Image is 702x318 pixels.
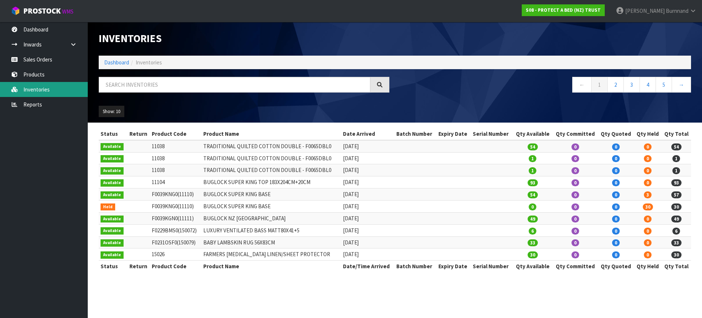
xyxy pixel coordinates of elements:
[395,261,437,272] th: Batch Number
[341,236,395,248] td: [DATE]
[612,216,620,222] span: 0
[526,7,601,13] strong: S08 - PROTECT A BED (NZ) TRUST
[201,248,341,261] td: FARMERS [MEDICAL_DATA] LINEN/SHEET PROTECTOR
[612,143,620,150] span: 0
[341,164,395,176] td: [DATE]
[528,191,538,198] span: 54
[661,261,691,272] th: Qty Total
[513,128,552,140] th: Qty Available
[528,239,538,246] span: 33
[150,140,201,152] td: 11038
[623,77,640,93] a: 3
[529,203,536,210] span: 0
[201,261,341,272] th: Product Name
[661,128,691,140] th: Qty Total
[612,167,620,174] span: 0
[671,203,682,210] span: 30
[612,251,620,258] span: 0
[612,179,620,186] span: 0
[598,261,634,272] th: Qty Quoted
[656,77,672,93] a: 5
[104,59,129,66] a: Dashboard
[201,164,341,176] td: TRADITIONAL QUILTED COTTON DOUBLE - F0065DBL0
[101,251,124,259] span: Available
[644,179,652,186] span: 0
[571,228,579,235] span: 0
[341,201,395,213] td: [DATE]
[529,228,536,235] span: 6
[178,203,194,210] span: (11110)
[201,152,341,164] td: TRADITIONAL QUILTED COTTON DOUBLE - F0065DBL0
[101,216,124,223] span: Available
[571,167,579,174] span: 0
[101,239,124,247] span: Available
[437,128,471,140] th: Expiry Date
[671,239,682,246] span: 33
[671,251,682,258] span: 30
[552,128,598,140] th: Qty Committed
[528,251,538,258] span: 30
[598,128,634,140] th: Qty Quoted
[178,227,197,234] span: (150072)
[127,128,150,140] th: Return
[201,212,341,224] td: BUGLOCK NZ [GEOGRAPHIC_DATA]
[672,167,680,174] span: 1
[644,143,652,150] span: 0
[671,216,682,222] span: 49
[644,155,652,162] span: 0
[672,228,680,235] span: 6
[341,224,395,236] td: [DATE]
[400,77,691,95] nav: Page navigation
[341,188,395,201] td: [DATE]
[634,261,661,272] th: Qty Held
[571,155,579,162] span: 0
[62,8,73,15] small: WMS
[671,191,682,198] span: 57
[101,155,124,162] span: Available
[23,6,61,16] span: ProStock
[341,140,395,152] td: [DATE]
[471,128,513,140] th: Serial Number
[528,143,538,150] span: 54
[178,215,194,222] span: (11111)
[625,7,665,14] span: [PERSON_NAME]
[201,140,341,152] td: TRADITIONAL QUILTED COTTON DOUBLE - F0065DBL0
[471,261,513,272] th: Serial Number
[201,188,341,201] td: BUGLOCK SUPER KING BASE
[634,128,661,140] th: Qty Held
[571,216,579,222] span: 0
[612,191,620,198] span: 0
[150,128,201,140] th: Product Code
[571,191,579,198] span: 0
[150,224,201,236] td: F0229BMS0
[644,228,652,235] span: 0
[644,167,652,174] span: 0
[571,239,579,246] span: 0
[136,59,162,66] span: Inventories
[612,228,620,235] span: 0
[150,188,201,201] td: F0039KNG0
[150,248,201,261] td: 15026
[672,77,691,93] a: →
[529,155,536,162] span: 1
[99,33,389,45] h1: Inventories
[666,7,688,14] span: Burnnand
[341,176,395,188] td: [DATE]
[612,203,620,210] span: 0
[571,251,579,258] span: 0
[201,236,341,248] td: BABY LAMBSKIN RUG 56X83CM
[150,236,201,248] td: F0231OSF0
[395,128,437,140] th: Batch Number
[571,179,579,186] span: 0
[552,261,598,272] th: Qty Committed
[612,155,620,162] span: 0
[201,176,341,188] td: BUGLOCK SUPER KING TOP 183X204CM+20CM
[99,77,370,93] input: Search inventories
[571,143,579,150] span: 0
[201,128,341,140] th: Product Name
[672,155,680,162] span: 1
[529,167,536,174] span: 1
[101,167,124,175] span: Available
[150,212,201,224] td: F0039KGN0
[101,143,124,150] span: Available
